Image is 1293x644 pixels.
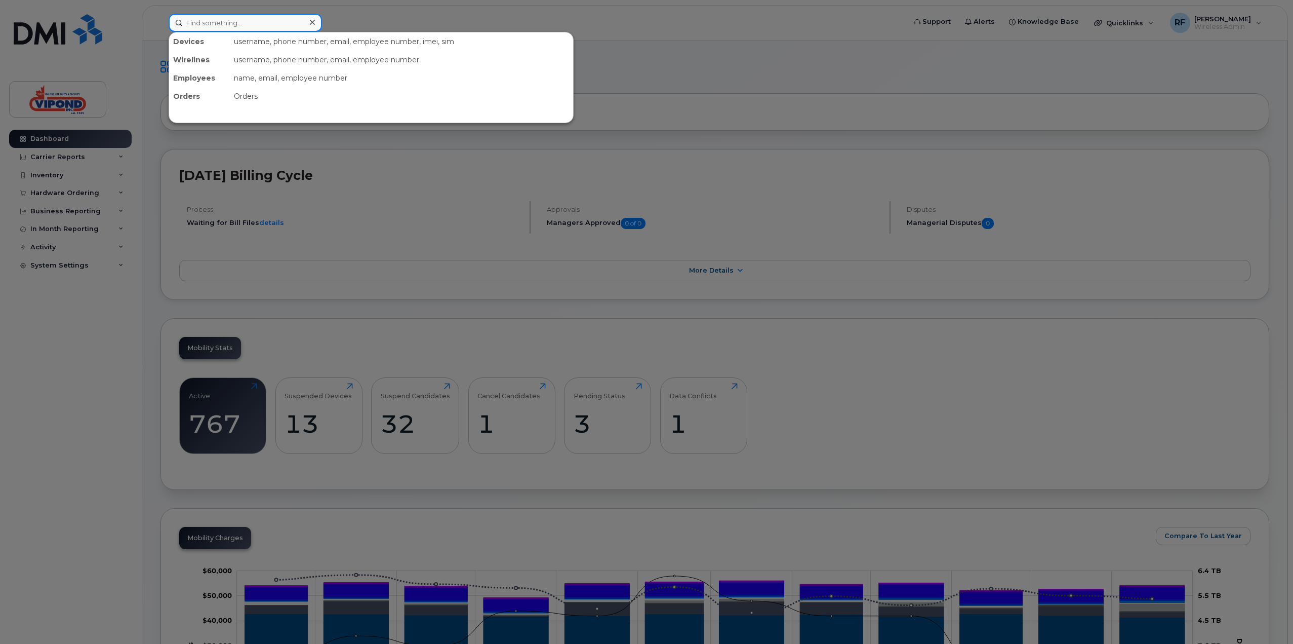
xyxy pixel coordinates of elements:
[230,87,573,105] div: Orders
[169,87,230,105] div: Orders
[169,69,230,87] div: Employees
[230,51,573,69] div: username, phone number, email, employee number
[230,32,573,51] div: username, phone number, email, employee number, imei, sim
[230,69,573,87] div: name, email, employee number
[169,51,230,69] div: Wirelines
[169,32,230,51] div: Devices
